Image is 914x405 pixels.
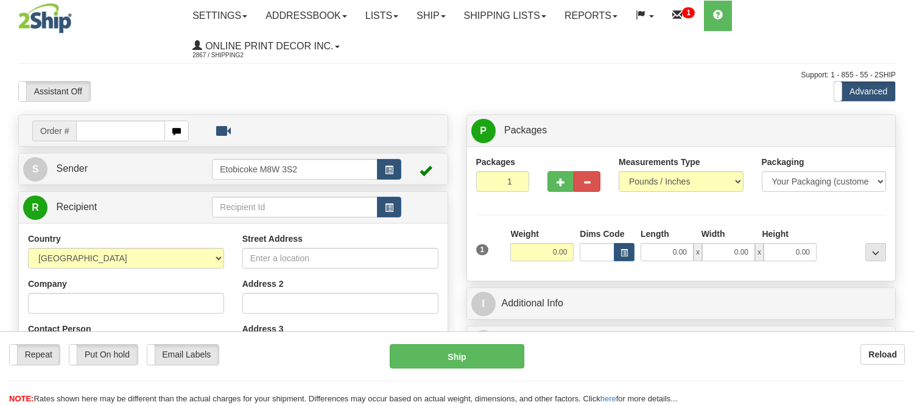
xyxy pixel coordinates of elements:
[390,344,524,368] button: Ship
[860,344,905,365] button: Reload
[242,233,303,245] label: Street Address
[865,243,886,261] div: ...
[242,248,438,269] input: Enter a location
[28,278,67,290] label: Company
[256,1,356,31] a: Addressbook
[755,243,764,261] span: x
[600,394,616,403] a: here
[23,157,47,181] span: S
[23,195,191,220] a: R Recipient
[694,243,702,261] span: x
[868,350,897,359] b: Reload
[641,228,669,240] label: Length
[212,159,377,180] input: Sender Id
[242,278,284,290] label: Address 2
[18,3,72,33] img: logo2867.jpg
[886,140,913,264] iframe: chat widget
[471,292,496,316] span: I
[682,7,695,18] sup: 1
[19,82,90,101] label: Assistant Off
[476,156,516,168] label: Packages
[18,70,896,80] div: Support: 1 - 855 - 55 - 2SHIP
[555,1,627,31] a: Reports
[9,394,33,403] span: NOTE:
[762,228,789,240] label: Height
[471,329,891,354] a: $Rates
[471,330,496,354] span: $
[23,195,47,220] span: R
[701,228,725,240] label: Width
[212,197,377,217] input: Recipient Id
[663,1,704,31] a: 1
[28,233,61,245] label: Country
[471,291,891,316] a: IAdditional Info
[471,119,496,143] span: P
[476,244,489,255] span: 1
[407,1,454,31] a: Ship
[183,31,348,62] a: Online Print Decor Inc. 2867 / Shipping2
[242,323,284,335] label: Address 3
[834,82,895,101] label: Advanced
[56,202,97,212] span: Recipient
[183,1,256,31] a: Settings
[23,157,212,181] a: S Sender
[56,163,88,174] span: Sender
[202,41,333,51] span: Online Print Decor Inc.
[504,125,547,135] span: Packages
[510,228,538,240] label: Weight
[619,156,700,168] label: Measurements Type
[192,49,284,62] span: 2867 / Shipping2
[147,345,219,364] label: Email Labels
[580,228,624,240] label: Dims Code
[69,345,137,364] label: Put On hold
[455,1,555,31] a: Shipping lists
[28,323,91,335] label: Contact Person
[471,118,891,143] a: P Packages
[10,345,60,364] label: Repeat
[356,1,407,31] a: Lists
[762,156,804,168] label: Packaging
[32,121,76,141] span: Order #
